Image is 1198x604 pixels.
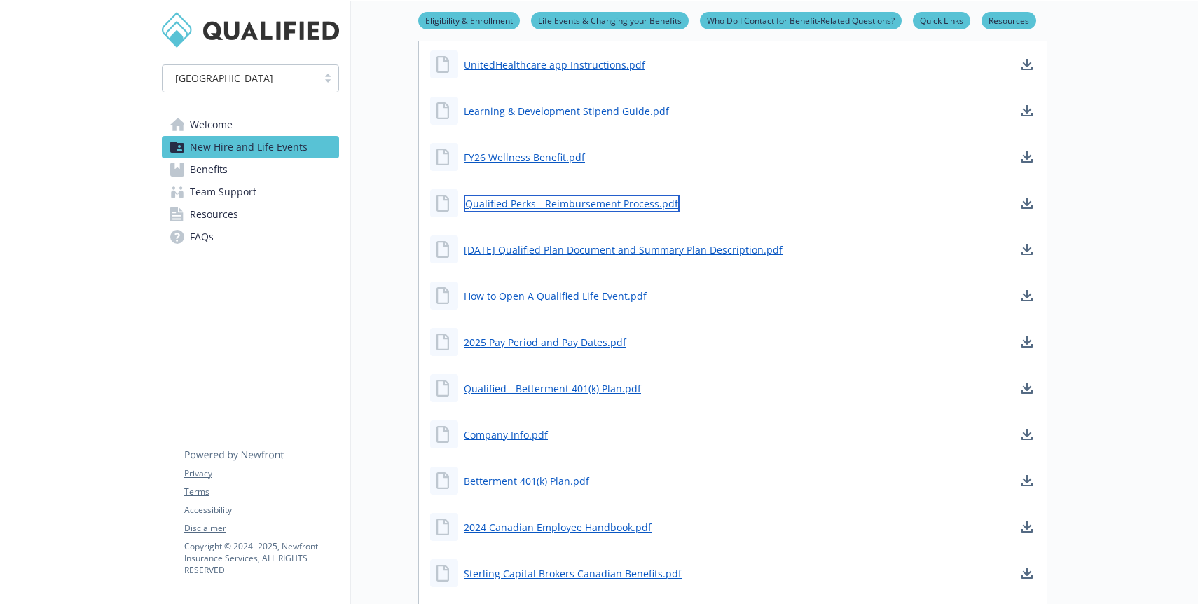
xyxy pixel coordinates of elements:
a: Qualified - Betterment 401(k) Plan.pdf [464,381,641,396]
a: Learning & Development Stipend Guide.pdf [464,104,669,118]
a: download document [1019,519,1035,535]
span: [GEOGRAPHIC_DATA] [170,71,310,85]
a: New Hire and Life Events [162,136,339,158]
a: download document [1019,56,1035,73]
a: Sterling Capital Brokers Canadian Benefits.pdf [464,566,682,581]
span: Welcome [190,114,233,136]
a: Welcome [162,114,339,136]
a: [DATE] Qualified Plan Document and Summary Plan Description.pdf [464,242,783,257]
a: UnitedHealthcare app Instructions.pdf [464,57,645,72]
p: Copyright © 2024 - 2025 , Newfront Insurance Services, ALL RIGHTS RESERVED [184,540,338,576]
a: 2024 Canadian Employee Handbook.pdf [464,520,652,535]
span: Benefits [190,158,228,181]
a: Resources [162,203,339,226]
span: [GEOGRAPHIC_DATA] [175,71,273,85]
a: FY26 Wellness Benefit.pdf [464,150,585,165]
a: Team Support [162,181,339,203]
a: download document [1019,149,1035,165]
a: Quick Links [913,13,970,27]
a: Qualified Perks - Reimbursement Process.pdf [464,195,680,212]
a: Terms [184,486,338,498]
a: Life Events & Changing your Benefits [531,13,689,27]
a: download document [1019,102,1035,119]
a: Privacy [184,467,338,480]
a: Benefits [162,158,339,181]
a: How to Open A Qualified Life Event.pdf [464,289,647,303]
a: Eligibility & Enrollment [418,13,520,27]
a: Disclaimer [184,522,338,535]
a: Resources [982,13,1036,27]
a: 2025 Pay Period and Pay Dates.pdf [464,335,626,350]
span: Resources [190,203,238,226]
span: FAQs [190,226,214,248]
a: download document [1019,334,1035,350]
a: Betterment 401(k) Plan.pdf [464,474,589,488]
a: Who Do I Contact for Benefit-Related Questions? [700,13,902,27]
a: download document [1019,426,1035,443]
span: New Hire and Life Events [190,136,308,158]
a: Accessibility [184,504,338,516]
a: download document [1019,287,1035,304]
a: FAQs [162,226,339,248]
a: download document [1019,241,1035,258]
a: download document [1019,565,1035,582]
a: Company Info.pdf [464,427,548,442]
a: download document [1019,380,1035,397]
a: download document [1019,472,1035,489]
span: Team Support [190,181,256,203]
a: download document [1019,195,1035,212]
